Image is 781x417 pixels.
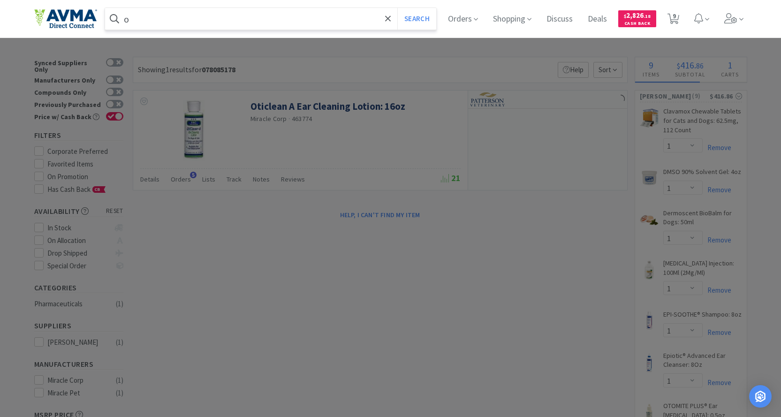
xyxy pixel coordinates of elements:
a: Discuss [543,15,576,23]
span: Cash Back [624,21,651,27]
a: $2,826.18Cash Back [618,6,656,31]
a: 9 [664,16,683,24]
span: . 18 [644,13,651,19]
input: Search by item, sku, manufacturer, ingredient, size... [105,8,437,30]
img: e4e33dab9f054f5782a47901c742baa9_102.png [34,9,97,29]
span: 2,826 [624,11,651,20]
span: $ [624,13,626,19]
div: Open Intercom Messenger [749,385,772,408]
button: Search [397,8,436,30]
a: Deals [584,15,611,23]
